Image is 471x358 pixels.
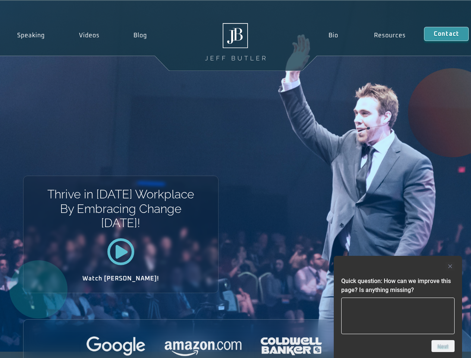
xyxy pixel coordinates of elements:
[310,27,424,44] nav: Menu
[116,27,164,44] a: Blog
[431,340,455,352] button: Next question
[50,276,192,282] h2: Watch [PERSON_NAME]!
[47,187,195,230] h1: Thrive in [DATE] Workplace By Embracing Change [DATE]!
[356,27,424,44] a: Resources
[341,298,455,334] textarea: Quick question: How can we improve this page? Is anything missing?
[341,262,455,352] div: Quick question: How can we improve this page? Is anything missing?
[446,262,455,271] button: Hide survey
[62,27,117,44] a: Videos
[424,27,469,41] a: Contact
[434,31,459,37] span: Contact
[310,27,356,44] a: Bio
[341,277,455,295] h2: Quick question: How can we improve this page? Is anything missing?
